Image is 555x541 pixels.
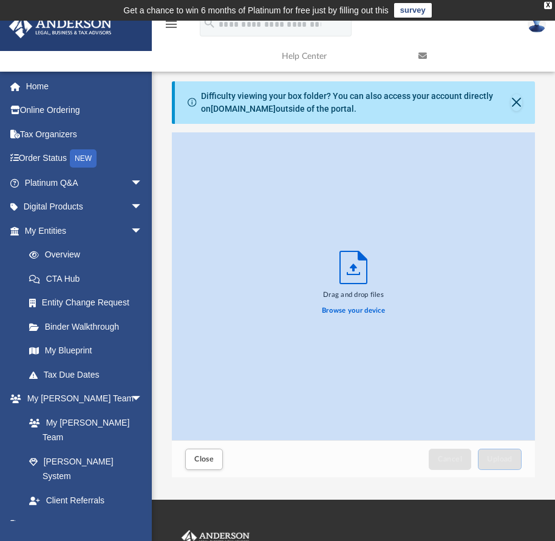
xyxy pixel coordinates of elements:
a: menu [164,23,179,32]
a: Home [9,74,161,98]
a: My Blueprint [17,339,155,363]
span: arrow_drop_down [131,387,155,412]
a: My [PERSON_NAME] Teamarrow_drop_down [9,387,155,411]
a: Tax Organizers [9,122,161,146]
span: arrow_drop_down [131,512,155,537]
button: Close [185,449,223,470]
button: Upload [478,449,522,470]
div: Difficulty viewing your box folder? You can also access your account directly on outside of the p... [201,90,511,115]
a: My Entitiesarrow_drop_down [9,219,161,243]
a: Order StatusNEW [9,146,161,171]
a: Help Center [273,32,409,80]
span: arrow_drop_down [131,219,155,243]
button: Close [511,94,522,111]
div: Upload [172,132,535,478]
img: Anderson Advisors Platinum Portal [5,15,115,38]
div: grid [172,132,535,441]
a: Online Ordering [9,98,161,123]
a: Digital Productsarrow_drop_down [9,195,161,219]
span: arrow_drop_down [131,195,155,220]
a: Tax Due Dates [17,362,161,387]
span: arrow_drop_down [131,171,155,196]
a: Entity Change Request [17,291,161,315]
span: Cancel [438,455,462,463]
a: My [PERSON_NAME] Team [17,410,149,449]
a: [DOMAIN_NAME] [211,104,276,114]
span: Close [194,455,214,463]
button: Cancel [429,449,471,470]
a: Client Referrals [17,488,155,512]
a: My Documentsarrow_drop_down [9,512,155,537]
i: menu [164,17,179,32]
div: Get a chance to win 6 months of Platinum for free just by filling out this [123,3,389,18]
i: search [203,16,216,30]
a: survey [394,3,432,18]
div: NEW [70,149,97,168]
span: Upload [487,455,512,463]
img: User Pic [528,15,546,33]
a: Binder Walkthrough [17,315,161,339]
a: Platinum Q&Aarrow_drop_down [9,171,161,195]
div: close [544,2,552,9]
a: Overview [17,243,161,267]
a: [PERSON_NAME] System [17,449,155,488]
a: CTA Hub [17,267,161,291]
